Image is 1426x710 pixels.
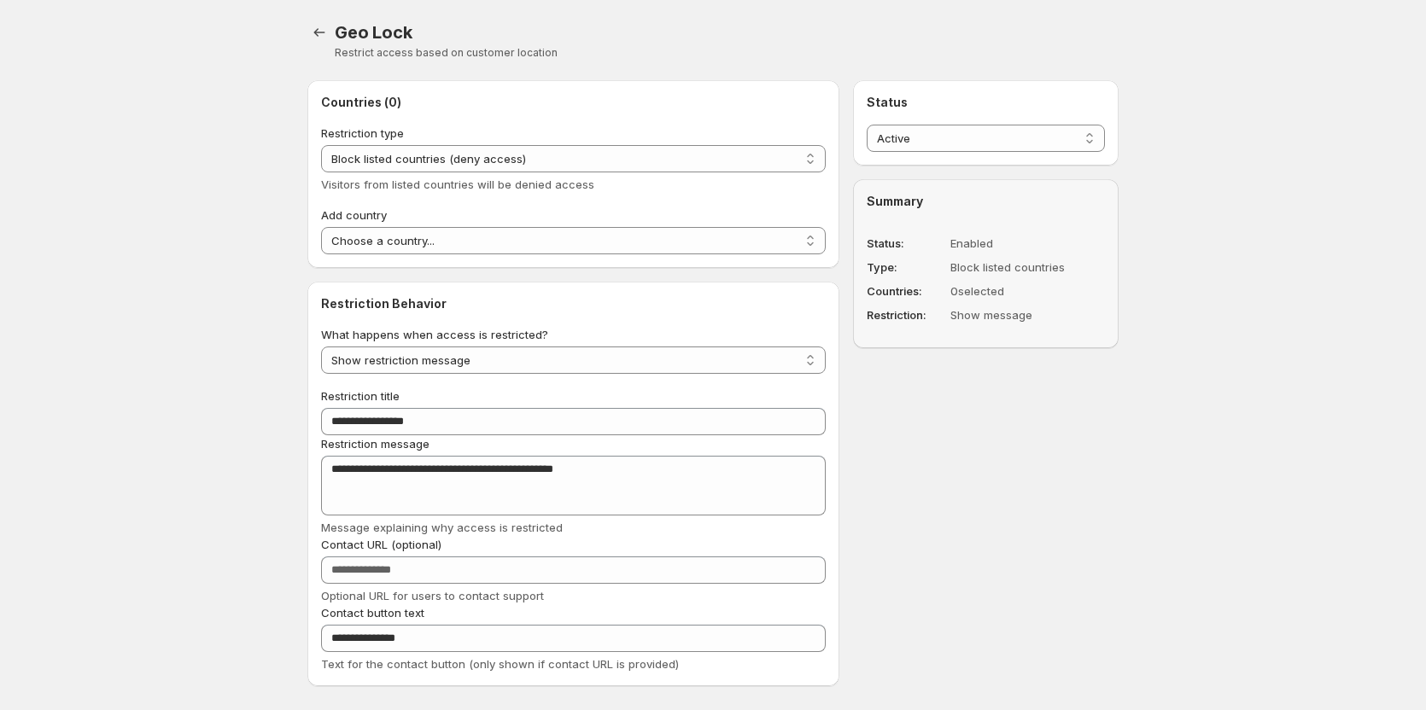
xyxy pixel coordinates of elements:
dt: Countries: [867,282,944,300]
dt: Status: [867,235,944,252]
button: GeoLock.back [307,20,331,44]
span: Message explaining why access is restricted [321,521,563,534]
h2: Status [867,94,1105,111]
dt: Restriction: [867,306,944,323]
span: Contact URL (optional) [321,538,441,551]
h2: Countries ( 0 ) [321,94,826,111]
span: Restriction type [321,126,404,140]
dd: Enabled [950,235,1105,252]
dt: Type: [867,259,944,276]
p: Restrict access based on customer location [335,46,1119,60]
span: Contact button text [321,606,424,620]
dd: Block listed countries [950,259,1105,276]
span: Geo Lock [335,22,412,43]
span: Add country [321,208,387,222]
span: Text for the contact button (only shown if contact URL is provided) [321,657,679,671]
span: Optional URL for users to contact support [321,589,544,602]
dd: 0 selected [950,282,1105,300]
span: What happens when access is restricted? [321,328,548,341]
h2: Summary [867,193,1105,210]
h2: Restriction Behavior [321,295,826,312]
span: Restriction message [321,437,430,451]
span: Visitors from listed countries will be denied access [321,177,594,191]
span: Restriction title [321,389,400,403]
dd: Show message [950,306,1105,323]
